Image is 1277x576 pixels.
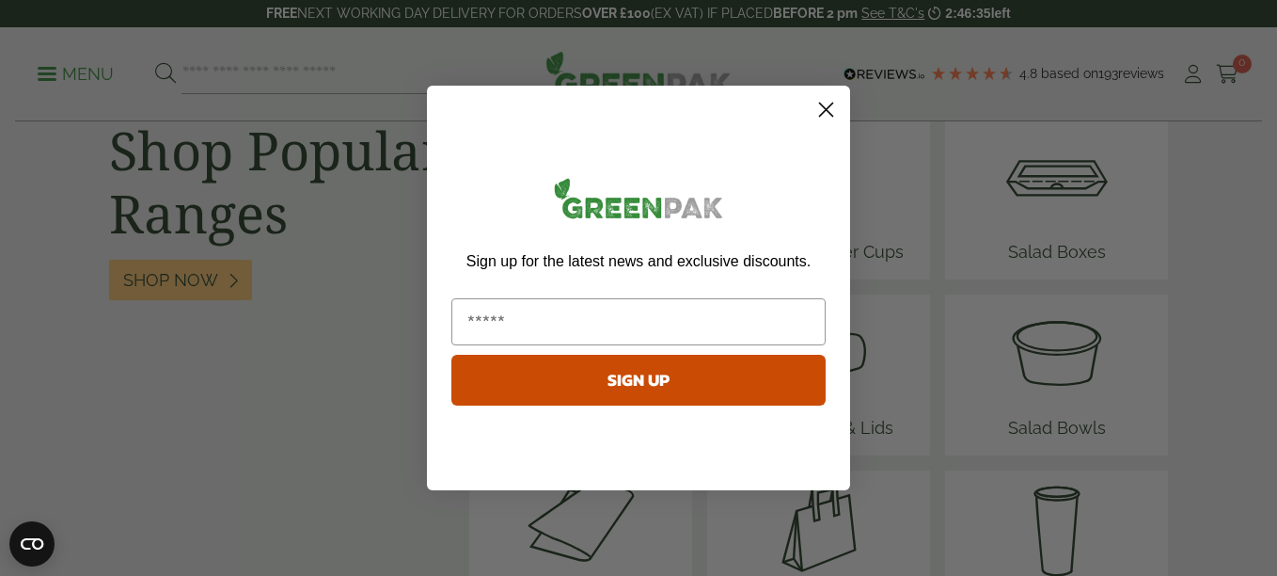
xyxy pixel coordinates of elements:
button: Close dialog [810,93,843,126]
img: greenpak_logo [451,170,826,233]
span: Sign up for the latest news and exclusive discounts. [466,253,811,269]
button: SIGN UP [451,355,826,406]
input: Email [451,298,826,345]
button: Open CMP widget [9,521,55,567]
